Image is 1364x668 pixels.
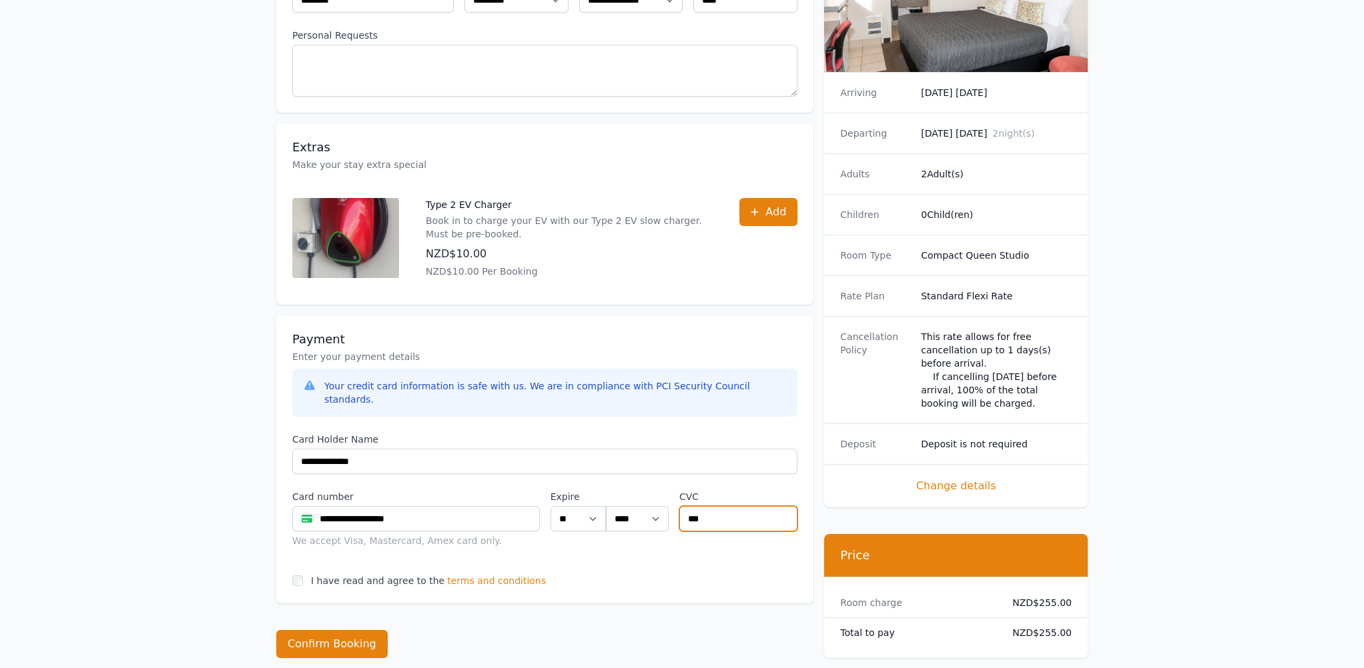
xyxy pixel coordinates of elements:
dt: Room charge [840,596,991,609]
h3: Extras [292,139,797,155]
dd: 0 Child(ren) [921,208,1072,221]
p: Type 2 EV Charger [426,198,713,211]
label: Card Holder Name [292,433,797,446]
p: Make your stay extra special [292,158,797,171]
div: This rate allows for free cancellation up to 1 days(s) before arrival. If cancelling [DATE] befor... [921,330,1072,410]
span: 2 night(s) [992,128,1034,139]
p: Book in to charge your EV with our Type 2 EV slow charger. Must be pre-booked. [426,214,713,241]
label: Card number [292,490,540,503]
dd: Compact Queen Studio [921,249,1072,262]
p: Enter your payment details [292,350,797,363]
div: Your credit card information is safe with us. We are in compliance with PCI Security Council stan... [324,379,787,406]
button: Confirm Booking [276,630,388,658]
dt: Departing [840,127,910,140]
h3: Price [840,547,1072,563]
span: Add [765,204,786,220]
dt: Deposit [840,437,910,451]
dt: Adults [840,167,910,181]
label: CVC [679,490,797,503]
label: Expire [551,490,606,503]
dt: Rate Plan [840,289,910,303]
dt: Cancellation Policy [840,330,910,410]
h3: Payment [292,331,797,347]
dd: [DATE] [DATE] [921,127,1072,140]
p: NZD$10.00 [426,246,713,262]
dt: Total to pay [840,626,991,639]
dd: Deposit is not required [921,437,1072,451]
dd: NZD$255.00 [1002,626,1072,639]
span: terms and conditions [447,574,546,587]
dd: 2 Adult(s) [921,167,1072,181]
p: NZD$10.00 Per Booking [426,265,713,278]
div: We accept Visa, Mastercard, Amex card only. [292,534,540,547]
dt: Children [840,208,910,221]
label: I have read and agree to the [311,575,444,586]
label: Personal Requests [292,29,797,42]
dd: [DATE] [DATE] [921,86,1072,99]
span: Change details [840,478,1072,494]
dd: Standard Flexi Rate [921,289,1072,303]
img: Type 2 EV Charger [292,198,399,278]
dt: Room Type [840,249,910,262]
dt: Arriving [840,86,910,99]
button: Add [739,198,797,226]
label: . [606,490,669,503]
dd: NZD$255.00 [1002,596,1072,609]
